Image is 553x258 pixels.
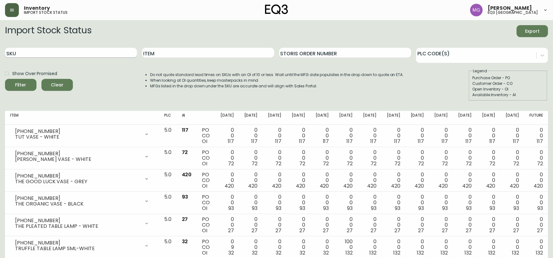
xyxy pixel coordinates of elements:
span: 27 [418,227,424,234]
div: [PHONE_NUMBER] [15,195,140,201]
div: 0 0 [458,217,472,233]
span: 93 [228,205,234,212]
div: TUT VASE - WHITE [15,134,140,140]
div: [PHONE_NUMBER]THE ORGANIC VASE - BLACK [10,194,154,208]
span: 72 [466,160,472,167]
button: Filter [5,79,36,91]
span: 420 [343,182,353,189]
span: 72 [394,160,400,167]
div: 0 0 [410,194,424,211]
div: 0 0 [482,239,496,256]
div: 0 0 [529,239,543,256]
div: 0 0 [434,194,448,211]
span: 32 [228,249,234,256]
span: 72 [371,160,377,167]
span: 72 [490,160,496,167]
span: 420 [510,182,519,189]
div: 0 0 [291,150,305,167]
span: 93 [490,205,496,212]
div: PO CO [202,150,210,167]
div: 0 0 [315,172,329,189]
div: 0 0 [244,239,258,256]
span: 117 [346,138,353,145]
span: 27 [490,227,496,234]
span: Clear [46,81,68,89]
button: Clear [41,79,73,91]
div: [PHONE_NUMBER] [15,151,140,156]
div: 0 0 [506,150,519,167]
th: [DATE] [405,111,429,125]
span: 27 [466,227,472,234]
div: 0 0 [363,194,377,211]
div: 0 0 [268,172,281,189]
div: 0 0 [529,172,543,189]
div: 0 0 [291,127,305,144]
th: [DATE] [501,111,524,125]
td: 5.0 [159,169,177,192]
th: [DATE] [334,111,358,125]
div: PO CO [202,194,210,211]
div: 0 0 [434,172,448,189]
span: 27 [323,227,329,234]
div: 0 0 [410,217,424,233]
div: 0 0 [339,172,353,189]
span: 32 [182,238,188,245]
div: [PHONE_NUMBER]THE GOOD LUCK VASE - GREY [10,172,154,186]
div: 0 0 [410,239,424,256]
div: 0 0 [434,127,448,144]
span: 27 [513,227,519,234]
div: [PHONE_NUMBER] [15,173,140,179]
div: 0 0 [529,127,543,144]
td: 5.0 [159,125,177,147]
span: 27 [394,227,400,234]
span: 117 [299,138,305,145]
th: [DATE] [358,111,382,125]
div: 0 0 [410,127,424,144]
th: [DATE] [239,111,263,125]
span: 93 [300,205,305,212]
th: [DATE] [382,111,405,125]
span: 32 [276,249,281,256]
div: 0 0 [506,172,519,189]
span: 27 [347,227,353,234]
div: 0 0 [387,172,400,189]
th: [DATE] [453,111,477,125]
div: 0 0 [268,194,281,211]
img: logo [265,4,288,14]
div: 0 0 [387,239,400,256]
div: 0 0 [458,150,472,167]
span: 132 [512,249,519,256]
div: 0 0 [291,239,305,256]
td: 5.0 [159,147,177,169]
th: PLC [159,111,177,125]
span: 420 [438,182,448,189]
div: Purchase Order - PO [472,75,544,81]
div: 0 0 [220,150,234,167]
div: 0 0 [458,194,472,211]
img: de8837be2a95cd31bb7c9ae23fe16153 [470,4,483,16]
div: 0 0 [506,217,519,233]
span: 27 [182,216,188,223]
div: 0 0 [387,127,400,144]
div: 0 0 [244,150,258,167]
div: TRUFFLE TABLE LAMP SML-WHITE [15,246,140,251]
div: 0 0 [506,127,519,144]
h5: eq3 [GEOGRAPHIC_DATA] [488,11,538,14]
div: 0 0 [363,217,377,233]
td: 5.0 [159,214,177,236]
div: 0 0 [315,127,329,144]
li: When looking at OI quantities, keep masterpacks in mind. [150,78,404,83]
span: 93 [442,205,448,212]
div: 0 0 [458,127,472,144]
div: 0 0 [244,217,258,233]
h5: import stock status [24,11,68,14]
div: 0 0 [529,217,543,233]
div: 0 0 [268,127,281,144]
div: Customer Order - CO [472,81,544,86]
span: 117 [394,138,400,145]
div: [PHONE_NUMBER] [15,129,140,134]
div: 0 0 [244,172,258,189]
span: OI [202,138,207,145]
span: 117 [418,138,424,145]
div: 0 0 [482,172,496,189]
